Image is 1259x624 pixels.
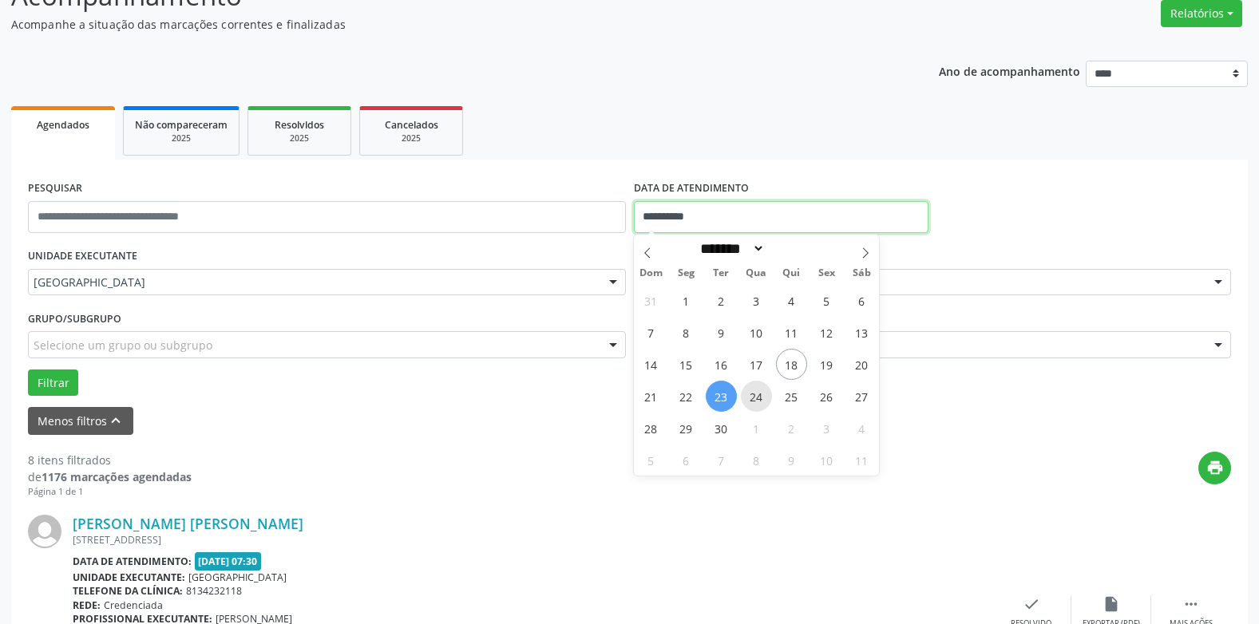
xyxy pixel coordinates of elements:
[741,285,772,316] span: Setembro 3, 2025
[28,369,78,397] button: Filtrar
[671,444,702,476] span: Outubro 6, 2025
[741,444,772,476] span: Outubro 8, 2025
[635,317,667,348] span: Setembro 7, 2025
[1206,459,1224,476] i: print
[846,413,877,444] span: Outubro 4, 2025
[42,469,192,484] strong: 1176 marcações agendadas
[844,268,879,278] span: Sáb
[706,413,737,444] span: Setembro 30, 2025
[28,244,137,269] label: UNIDADE EXECUTANTE
[635,413,667,444] span: Setembro 28, 2025
[107,412,125,429] i: keyboard_arrow_up
[73,515,303,532] a: [PERSON_NAME] [PERSON_NAME]
[706,444,737,476] span: Outubro 7, 2025
[741,349,772,380] span: Setembro 17, 2025
[37,118,89,132] span: Agendados
[135,118,228,132] span: Não compareceram
[1023,595,1040,613] i: check
[811,317,842,348] span: Setembro 12, 2025
[635,349,667,380] span: Setembro 14, 2025
[846,444,877,476] span: Outubro 11, 2025
[695,240,766,257] select: Month
[371,132,451,144] div: 2025
[765,240,818,257] input: Year
[668,268,703,278] span: Seg
[73,571,185,584] b: Unidade executante:
[811,381,842,412] span: Setembro 26, 2025
[28,176,82,201] label: PESQUISAR
[809,268,844,278] span: Sex
[28,468,192,485] div: de
[776,381,807,412] span: Setembro 25, 2025
[671,349,702,380] span: Setembro 15, 2025
[28,306,121,331] label: Grupo/Subgrupo
[671,381,702,412] span: Setembro 22, 2025
[634,268,669,278] span: Dom
[811,349,842,380] span: Setembro 19, 2025
[774,268,809,278] span: Qui
[275,118,324,132] span: Resolvidos
[741,317,772,348] span: Setembro 10, 2025
[776,444,807,476] span: Outubro 9, 2025
[776,349,807,380] span: Setembro 18, 2025
[635,381,667,412] span: Setembro 21, 2025
[73,555,192,568] b: Data de atendimento:
[188,571,287,584] span: [GEOGRAPHIC_DATA]
[811,444,842,476] span: Outubro 10, 2025
[635,444,667,476] span: Outubro 5, 2025
[28,452,192,468] div: 8 itens filtrados
[671,285,702,316] span: Setembro 1, 2025
[1198,452,1231,484] button: print
[135,132,228,144] div: 2025
[706,285,737,316] span: Setembro 2, 2025
[28,485,192,499] div: Página 1 de 1
[28,407,133,435] button: Menos filtroskeyboard_arrow_up
[634,176,749,201] label: DATA DE ATENDIMENTO
[73,598,101,612] b: Rede:
[639,274,1199,290] span: Todos os profissionais
[738,268,774,278] span: Qua
[741,381,772,412] span: Setembro 24, 2025
[11,16,877,33] p: Acompanhe a situação das marcações correntes e finalizadas
[706,317,737,348] span: Setembro 9, 2025
[385,118,438,132] span: Cancelados
[73,584,183,598] b: Telefone da clínica:
[776,413,807,444] span: Outubro 2, 2025
[811,285,842,316] span: Setembro 5, 2025
[671,413,702,444] span: Setembro 29, 2025
[34,274,593,290] span: [GEOGRAPHIC_DATA]
[939,61,1080,81] p: Ano de acompanhamento
[706,381,737,412] span: Setembro 23, 2025
[706,349,737,380] span: Setembro 16, 2025
[776,285,807,316] span: Setembro 4, 2025
[186,584,242,598] span: 8134232118
[1103,595,1120,613] i: insert_drive_file
[1182,595,1200,613] i: 
[635,285,667,316] span: Agosto 31, 2025
[846,317,877,348] span: Setembro 13, 2025
[846,381,877,412] span: Setembro 27, 2025
[776,317,807,348] span: Setembro 11, 2025
[811,413,842,444] span: Outubro 3, 2025
[28,515,61,548] img: img
[671,317,702,348] span: Setembro 8, 2025
[104,598,163,612] span: Credenciada
[741,413,772,444] span: Outubro 1, 2025
[846,285,877,316] span: Setembro 6, 2025
[195,552,262,571] span: [DATE] 07:30
[34,337,212,353] span: Selecione um grupo ou subgrupo
[703,268,738,278] span: Ter
[73,533,992,547] div: [STREET_ADDRESS]
[846,349,877,380] span: Setembro 20, 2025
[259,132,339,144] div: 2025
